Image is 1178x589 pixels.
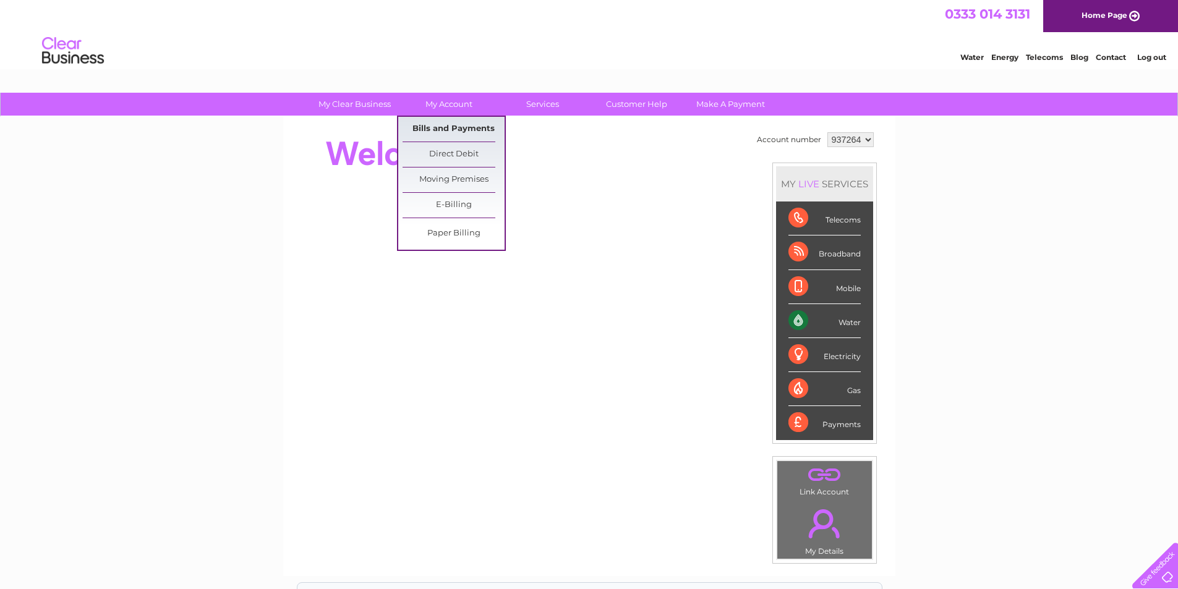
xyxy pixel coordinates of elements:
[788,372,861,406] div: Gas
[403,142,505,167] a: Direct Debit
[991,53,1018,62] a: Energy
[780,464,869,486] a: .
[754,129,824,150] td: Account number
[960,53,984,62] a: Water
[403,167,505,192] a: Moving Premises
[1137,53,1166,62] a: Log out
[680,93,782,116] a: Make A Payment
[41,32,105,70] img: logo.png
[776,166,873,201] div: MY SERVICES
[586,93,688,116] a: Customer Help
[403,117,505,142] a: Bills and Payments
[788,304,861,338] div: Water
[398,93,500,116] a: My Account
[945,6,1030,22] a: 0333 014 3131
[304,93,406,116] a: My Clear Business
[796,178,822,190] div: LIVE
[403,193,505,218] a: E-Billing
[777,460,873,499] td: Link Account
[788,235,861,269] div: Broadband
[1070,53,1088,62] a: Blog
[1026,53,1063,62] a: Telecoms
[780,502,869,545] a: .
[777,499,873,559] td: My Details
[788,201,861,235] div: Telecoms
[1096,53,1126,62] a: Contact
[297,7,882,60] div: Clear Business is a trading name of Verastar Limited (registered in [GEOGRAPHIC_DATA] No. 3667643...
[788,270,861,304] div: Mobile
[403,221,505,246] a: Paper Billing
[492,93,594,116] a: Services
[788,338,861,372] div: Electricity
[788,406,861,439] div: Payments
